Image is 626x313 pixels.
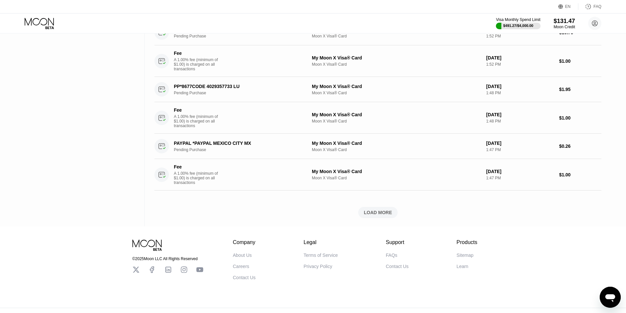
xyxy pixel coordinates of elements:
div: Moon X Visa® Card [312,119,481,123]
div: Learn [456,264,468,269]
div: Visa Monthly Spend Limit$491.27/$4,000.00 [496,17,540,29]
div: Contact Us [386,264,408,269]
div: My Moon X Visa® Card [312,112,481,117]
div: 1:52 PM [486,34,554,38]
div: My Moon X Visa® Card [312,169,481,174]
div: Sitemap [456,253,473,258]
div: PAYPAL *PAYPAL MEXICO CITY MXPending PurchaseMy Moon X Visa® CardMoon X Visa® Card[DATE]1:47 PM$0.26 [154,134,601,159]
div: My Moon X Visa® Card [312,84,481,89]
div: Terms of Service [304,253,338,258]
div: Support [386,239,408,245]
div: Contact Us [233,275,256,280]
div: $1.00 [559,58,601,64]
div: EN [558,3,578,10]
div: [DATE] [486,112,554,117]
div: [DATE] [486,84,554,89]
div: About Us [233,253,252,258]
div: My Moon X Visa® Card [312,141,481,146]
div: Privacy Policy [304,264,332,269]
div: $131.47 [554,18,575,25]
div: Products [456,239,477,245]
iframe: Button to launch messaging window [600,287,621,308]
div: PAYPAL *PAYPAL MEXICO CITY MX [174,141,301,146]
div: 1:48 PM [486,91,554,95]
div: $1.00 [559,115,601,121]
div: 1:47 PM [486,147,554,152]
div: Careers [233,264,249,269]
div: My Moon X Visa® Card [312,55,481,60]
div: $491.27 / $4,000.00 [503,24,533,28]
div: $131.47Moon Credit [554,18,575,29]
div: Moon X Visa® Card [312,62,481,67]
div: Fee [174,51,220,56]
div: FeeA 1.00% fee (minimum of $1.00) is charged on all transactionsMy Moon X Visa® CardMoon X Visa® ... [154,102,601,134]
div: Moon X Visa® Card [312,176,481,180]
div: PP*8677CODE 4029357733 LUPending PurchaseMy Moon X Visa® CardMoon X Visa® Card[DATE]1:48 PM$1.95 [154,77,601,102]
div: LOAD MORE [364,210,392,215]
div: EN [565,4,571,9]
div: LOAD MORE [154,207,601,218]
div: [DATE] [486,141,554,146]
div: FeeA 1.00% fee (minimum of $1.00) is charged on all transactionsMy Moon X Visa® CardMoon X Visa® ... [154,159,601,190]
div: Pending Purchase [174,147,311,152]
div: © 2025 Moon LLC All Rights Reserved [132,257,203,261]
div: Legal [304,239,338,245]
div: 1:52 PM [486,62,554,67]
div: Moon X Visa® Card [312,34,481,38]
div: Visa Monthly Spend Limit [496,17,540,22]
div: FAQs [386,253,397,258]
div: [DATE] [486,169,554,174]
div: 1:48 PM [486,119,554,123]
div: A 1.00% fee (minimum of $1.00) is charged on all transactions [174,171,223,185]
div: Pending Purchase [174,91,311,95]
div: 1:47 PM [486,176,554,180]
div: FeeA 1.00% fee (minimum of $1.00) is charged on all transactionsMy Moon X Visa® CardMoon X Visa® ... [154,45,601,77]
div: FAQ [593,4,601,9]
div: Fee [174,107,220,113]
div: PP*8677CODE 4029357733 LU [174,84,301,89]
div: Moon X Visa® Card [312,91,481,95]
div: A 1.00% fee (minimum of $1.00) is charged on all transactions [174,57,223,71]
div: Company [233,239,256,245]
div: $1.00 [559,172,601,177]
div: $1.95 [559,87,601,92]
div: FAQ [578,3,601,10]
div: Moon Credit [554,25,575,29]
div: Moon X Visa® Card [312,147,481,152]
div: [DATE] [486,55,554,60]
div: Fee [174,164,220,169]
div: Pending Purchase [174,34,311,38]
div: A 1.00% fee (minimum of $1.00) is charged on all transactions [174,114,223,128]
div: $0.26 [559,144,601,149]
